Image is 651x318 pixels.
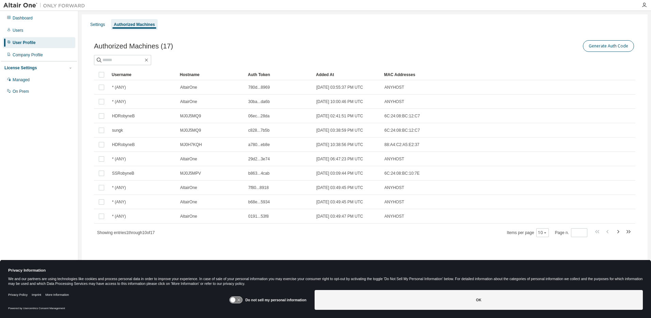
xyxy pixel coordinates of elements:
span: MJ0H7KQH [180,142,202,147]
div: Hostname [180,69,242,80]
span: ANYHOST [384,99,404,104]
span: * (ANY) [112,199,126,205]
span: 06ec...28da [248,113,270,119]
div: Added At [316,69,379,80]
span: HDRobyneB [112,142,135,147]
span: MJ0J5MQ9 [180,128,201,133]
span: AltairOne [180,156,197,162]
span: [DATE] 03:09:44 PM UTC [316,171,363,176]
span: ANYHOST [384,185,404,190]
span: MJ0J5MQ9 [180,113,201,119]
div: Managed [13,77,30,83]
span: [DATE] 02:41:51 PM UTC [316,113,363,119]
span: ANYHOST [384,85,404,90]
div: Authorized Machines [114,22,155,27]
span: [DATE] 03:55:37 PM UTC [316,85,363,90]
span: Items per page [507,228,549,237]
div: MAC Addresses [384,69,564,80]
span: ANYHOST [384,156,404,162]
span: AltairOne [180,85,197,90]
span: [DATE] 03:49:47 PM UTC [316,214,363,219]
img: Altair One [3,2,89,9]
span: [DATE] 03:49:45 PM UTC [316,199,363,205]
div: On Prem [13,89,29,94]
span: Authorized Machines (17) [94,42,173,50]
span: [DATE] 10:38:56 PM UTC [316,142,363,147]
span: 6C:24:08:BC:12:C7 [384,128,420,133]
div: Settings [90,22,105,27]
span: 0191...53f8 [248,214,269,219]
span: ANYHOST [384,214,404,219]
span: * (ANY) [112,185,126,190]
span: c828...7b5b [248,128,270,133]
span: 6C:24:08:BC:12:C7 [384,113,420,119]
span: AltairOne [180,214,197,219]
div: Company Profile [13,52,43,58]
span: AltairOne [180,185,197,190]
span: 30ba...da6b [248,99,270,104]
span: sungk [112,128,123,133]
span: ANYHOST [384,199,404,205]
span: * (ANY) [112,99,126,104]
span: 7f80...8918 [248,185,269,190]
span: MJ0J5MPV [180,171,201,176]
button: Generate Auth Code [583,40,634,52]
span: HDRobyneB [112,113,135,119]
span: 780d...8969 [248,85,270,90]
span: 88:A4:C2:A5:E2:37 [384,142,419,147]
span: b863...4cab [248,171,270,176]
div: Dashboard [13,15,33,21]
div: Auth Token [248,69,311,80]
span: [DATE] 10:00:46 PM UTC [316,99,363,104]
span: AltairOne [180,199,197,205]
span: 6C:24:08:BC:10:7E [384,171,419,176]
div: Users [13,28,23,33]
span: SSRobyneB [112,171,134,176]
span: * (ANY) [112,85,126,90]
span: [DATE] 03:49:45 PM UTC [316,185,363,190]
span: b68e...5934 [248,199,270,205]
span: 29d2...3e74 [248,156,270,162]
span: AltairOne [180,99,197,104]
span: [DATE] 03:38:59 PM UTC [316,128,363,133]
span: Showing entries 1 through 10 of 17 [97,230,155,235]
button: 10 [538,230,547,235]
span: Page n. [555,228,587,237]
span: * (ANY) [112,156,126,162]
span: a780...eb8e [248,142,270,147]
span: [DATE] 06:47:23 PM UTC [316,156,363,162]
div: Username [112,69,174,80]
div: License Settings [4,65,37,71]
span: * (ANY) [112,214,126,219]
div: User Profile [13,40,35,45]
